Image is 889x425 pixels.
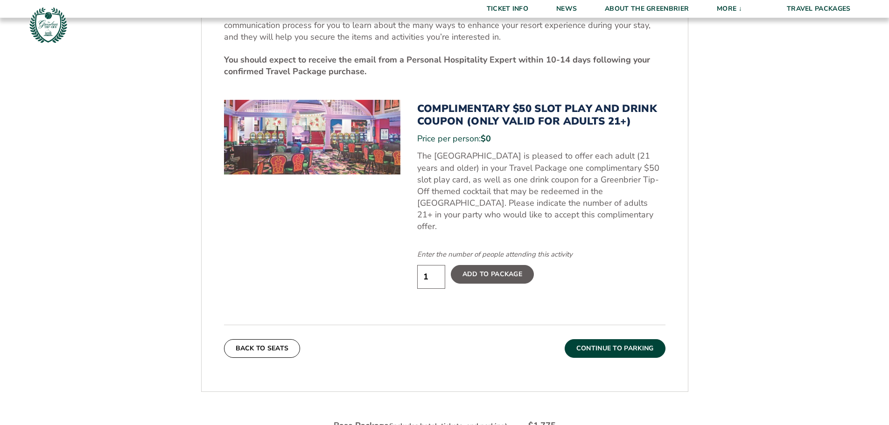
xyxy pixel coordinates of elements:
img: Complimentary $50 Slot Play and Drink Coupon (Only Valid for Adults 21+) [224,100,400,174]
button: Back To Seats [224,339,301,358]
button: Continue To Parking [565,339,665,358]
img: Greenbrier Tip-Off [28,5,69,45]
span: $0 [481,133,491,144]
div: Enter the number of people attending this activity [417,250,665,259]
strong: You should expect to receive the email from a Personal Hospitality Expert within 10-14 days follo... [224,54,650,77]
div: Price per person: [417,133,665,145]
h3: Complimentary $50 Slot Play and Drink Coupon (Only Valid for Adults 21+) [417,103,665,127]
p: The [GEOGRAPHIC_DATA] is pleased to offer each adult (21 years and older) in your Travel Package ... [417,150,665,232]
label: Add To Package [451,265,534,284]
